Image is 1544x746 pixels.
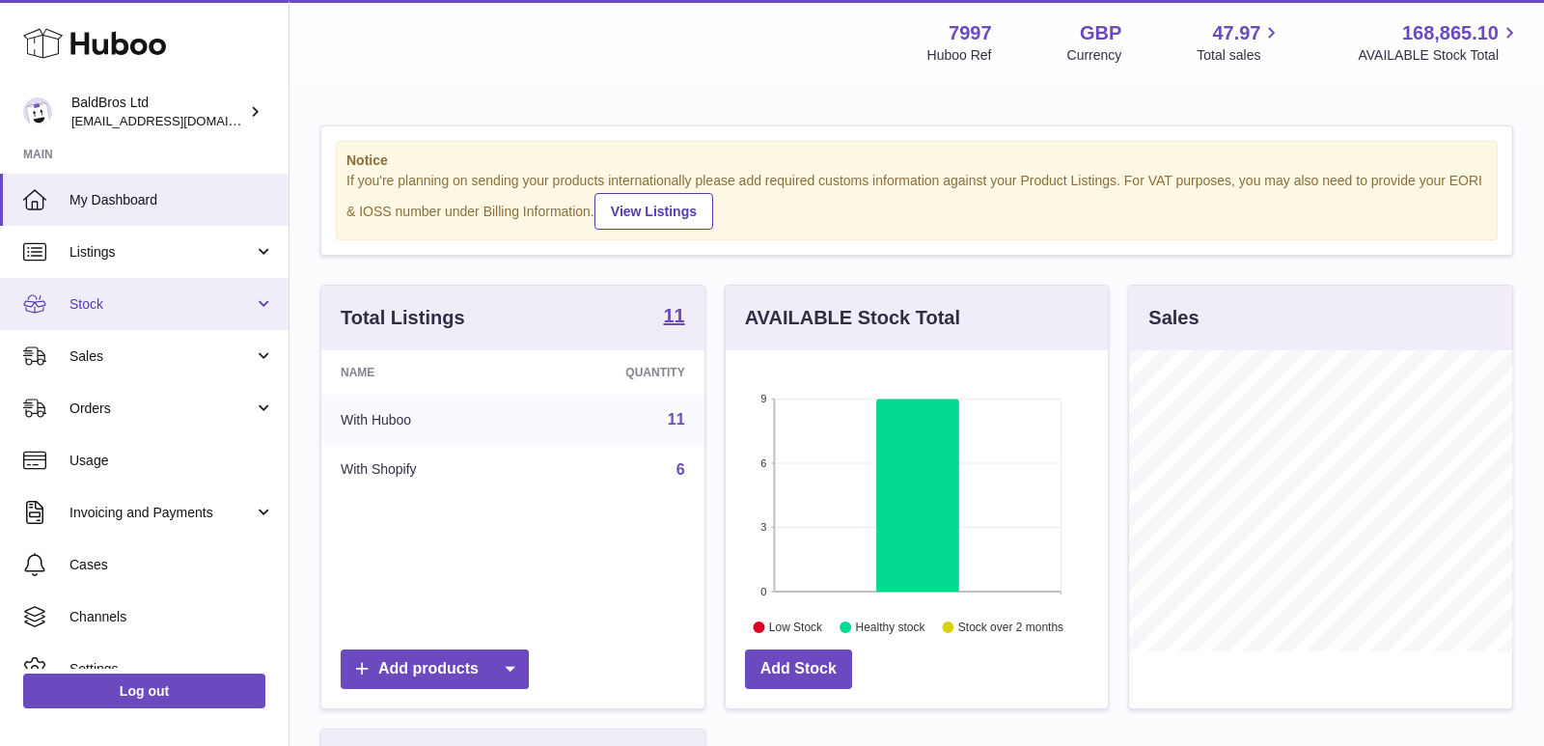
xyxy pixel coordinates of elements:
[1197,20,1282,65] a: 47.97 Total sales
[341,305,465,331] h3: Total Listings
[346,172,1487,230] div: If you're planning on sending your products internationally please add required customs informati...
[321,445,528,495] td: With Shopify
[69,452,274,470] span: Usage
[69,347,254,366] span: Sales
[1358,20,1521,65] a: 168,865.10 AVAILABLE Stock Total
[949,20,992,46] strong: 7997
[69,556,274,574] span: Cases
[69,243,254,262] span: Listings
[958,621,1063,634] text: Stock over 2 months
[760,521,766,533] text: 3
[71,94,245,130] div: BaldBros Ltd
[69,660,274,678] span: Settings
[1212,20,1260,46] span: 47.97
[23,674,265,708] a: Log out
[1148,305,1199,331] h3: Sales
[663,306,684,329] a: 11
[927,46,992,65] div: Huboo Ref
[745,305,960,331] h3: AVAILABLE Stock Total
[346,152,1487,170] strong: Notice
[1402,20,1499,46] span: 168,865.10
[23,97,52,126] img: baldbrothersblog@gmail.com
[760,393,766,404] text: 9
[745,649,852,689] a: Add Stock
[69,295,254,314] span: Stock
[676,461,685,478] a: 6
[663,306,684,325] strong: 11
[1067,46,1122,65] div: Currency
[594,193,713,230] a: View Listings
[1358,46,1521,65] span: AVAILABLE Stock Total
[321,350,528,395] th: Name
[760,586,766,597] text: 0
[69,191,274,209] span: My Dashboard
[769,621,823,634] text: Low Stock
[69,608,274,626] span: Channels
[71,113,284,128] span: [EMAIL_ADDRESS][DOMAIN_NAME]
[760,457,766,469] text: 6
[668,411,685,428] a: 11
[341,649,529,689] a: Add products
[69,504,254,522] span: Invoicing and Payments
[1197,46,1282,65] span: Total sales
[855,621,925,634] text: Healthy stock
[69,400,254,418] span: Orders
[1080,20,1121,46] strong: GBP
[528,350,704,395] th: Quantity
[321,395,528,445] td: With Huboo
